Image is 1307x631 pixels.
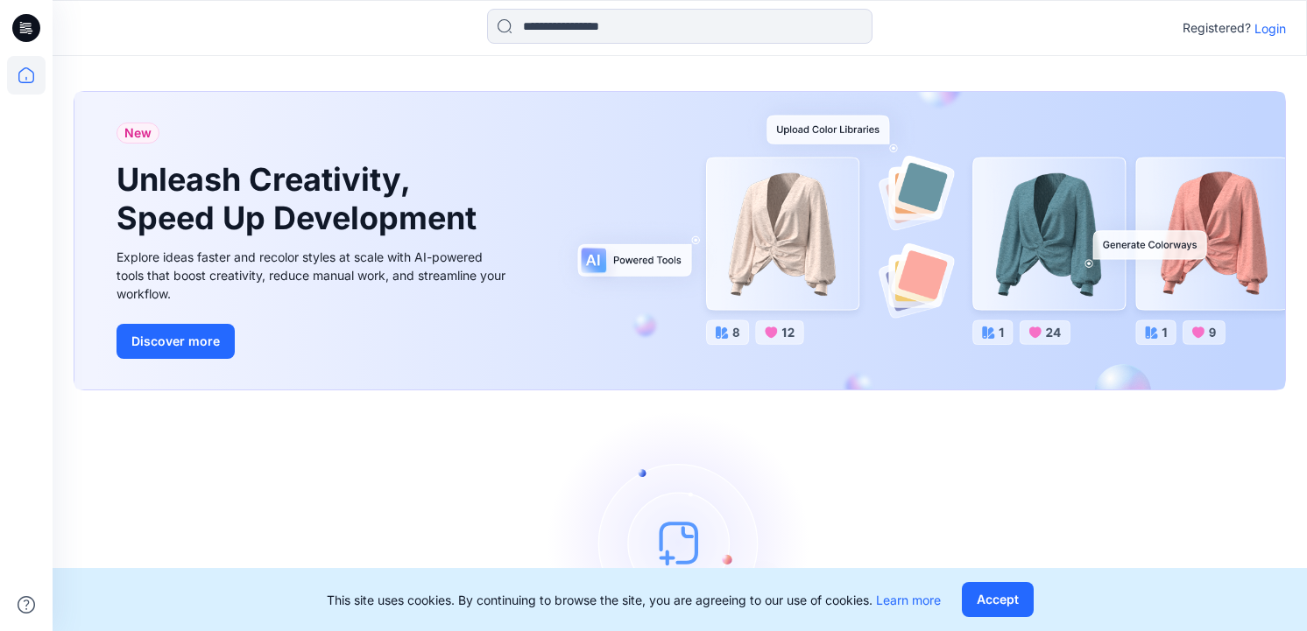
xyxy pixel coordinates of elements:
[1183,18,1251,39] p: Registered?
[117,248,511,303] div: Explore ideas faster and recolor styles at scale with AI-powered tools that boost creativity, red...
[117,161,484,236] h1: Unleash Creativity, Speed Up Development
[117,324,235,359] button: Discover more
[876,592,941,607] a: Learn more
[1254,19,1286,38] p: Login
[962,582,1034,617] button: Accept
[327,591,941,609] p: This site uses cookies. By continuing to browse the site, you are agreeing to our use of cookies.
[117,324,511,359] a: Discover more
[124,123,152,144] span: New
